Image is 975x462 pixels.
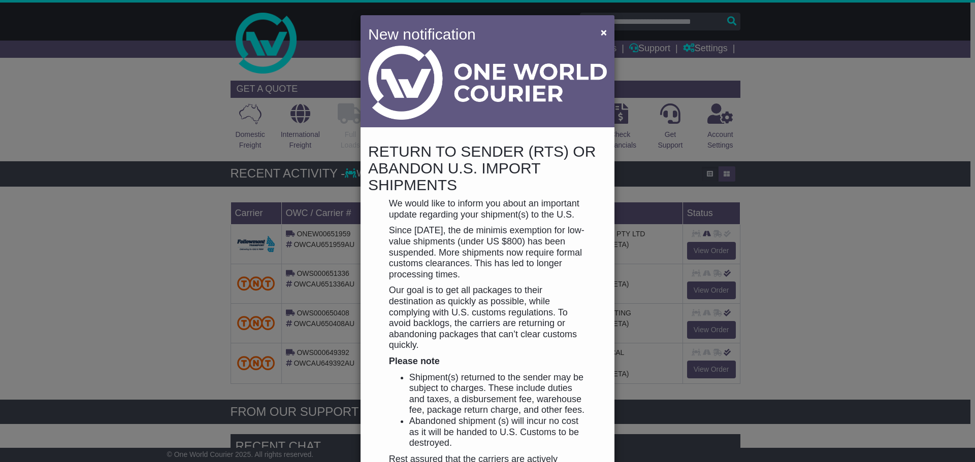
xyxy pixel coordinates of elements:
strong: Please note [389,356,440,366]
button: Close [596,22,612,43]
h4: RETURN TO SENDER (RTS) OR ABANDON U.S. IMPORT SHIPMENTS [368,143,607,193]
li: Abandoned shipment (s) will incur no cost as it will be handed to U.S. Customs to be destroyed. [409,416,586,449]
h4: New notification [368,23,586,46]
img: Light [368,46,607,120]
p: Since [DATE], the de minimis exemption for low-value shipments (under US $800) has been suspended... [389,225,586,280]
span: × [601,26,607,38]
p: Our goal is to get all packages to their destination as quickly as possible, while complying with... [389,285,586,351]
li: Shipment(s) returned to the sender may be subject to charges. These include duties and taxes, a d... [409,372,586,416]
p: We would like to inform you about an important update regarding your shipment(s) to the U.S. [389,198,586,220]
